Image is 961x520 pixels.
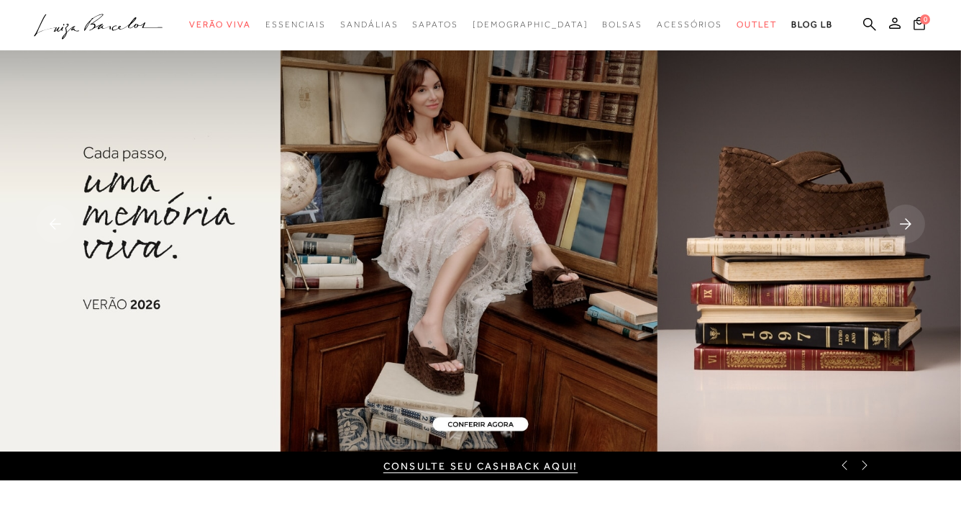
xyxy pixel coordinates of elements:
a: CONSULTE SEU CASHBACK AQUI! [383,460,578,472]
span: Sapatos [412,19,457,30]
a: categoryNavScreenReaderText [412,12,457,38]
a: categoryNavScreenReaderText [189,12,251,38]
a: categoryNavScreenReaderText [737,12,777,38]
a: categoryNavScreenReaderText [265,12,326,38]
span: Verão Viva [189,19,251,30]
span: Acessórios [657,19,722,30]
button: 0 [909,16,929,35]
span: Outlet [737,19,777,30]
a: noSubCategoriesText [473,12,588,38]
span: 0 [920,14,930,24]
a: categoryNavScreenReaderText [340,12,398,38]
a: categoryNavScreenReaderText [602,12,642,38]
span: BLOG LB [791,19,833,30]
span: Bolsas [602,19,642,30]
span: [DEMOGRAPHIC_DATA] [473,19,588,30]
a: categoryNavScreenReaderText [657,12,722,38]
span: Sandálias [340,19,398,30]
span: Essenciais [265,19,326,30]
a: BLOG LB [791,12,833,38]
